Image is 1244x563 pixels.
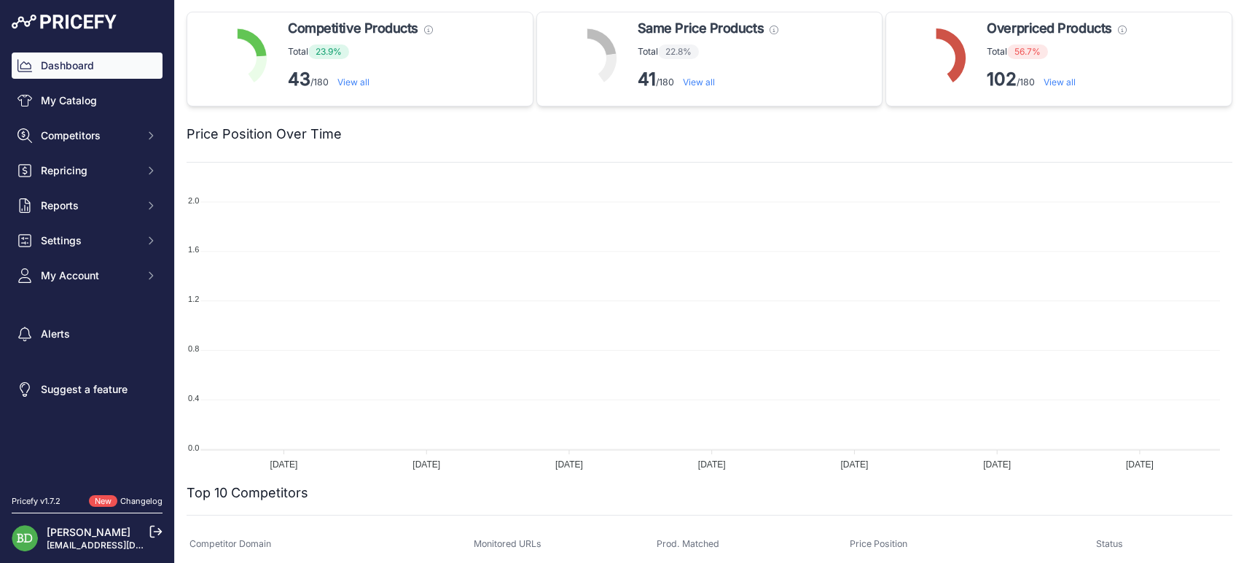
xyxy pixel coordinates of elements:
span: Competitor Domain [189,538,271,549]
p: Total [638,44,778,59]
tspan: 1.2 [188,295,199,303]
tspan: 2.0 [188,196,199,205]
span: Reports [41,198,136,213]
span: Price Position [850,538,907,549]
span: Same Price Products [638,18,764,39]
tspan: 0.0 [188,443,199,452]
tspan: [DATE] [841,459,869,470]
div: Pricefy v1.7.2 [12,495,60,508]
a: [PERSON_NAME] [47,526,130,538]
tspan: [DATE] [270,459,298,470]
span: 22.8% [658,44,699,59]
strong: 41 [638,69,656,90]
h2: Top 10 Competitors [187,483,308,503]
span: Repricing [41,163,136,178]
button: Repricing [12,158,163,184]
a: Dashboard [12,53,163,79]
span: Status [1096,538,1123,549]
strong: 102 [987,69,1017,90]
tspan: [DATE] [412,459,440,470]
a: View all [683,77,715,88]
button: Settings [12,228,163,254]
span: Settings [41,233,136,248]
p: /180 [288,68,433,91]
button: My Account [12,263,163,289]
span: New [89,495,117,508]
span: 23.9% [308,44,349,59]
a: My Catalog [12,88,163,114]
p: Total [288,44,433,59]
a: [EMAIL_ADDRESS][DOMAIN_NAME] [47,540,199,551]
tspan: 0.4 [188,394,199,403]
a: View all [1044,77,1076,88]
nav: Sidebar [12,53,163,478]
img: Pricefy Logo [12,15,117,29]
span: Competitive Products [288,18,418,39]
h2: Price Position Over Time [187,124,342,144]
tspan: 0.8 [188,344,199,353]
p: /180 [987,68,1126,91]
p: Total [987,44,1126,59]
a: Changelog [120,496,163,506]
span: Prod. Matched [657,538,719,549]
tspan: [DATE] [1126,459,1154,470]
tspan: [DATE] [983,459,1011,470]
p: /180 [638,68,778,91]
tspan: 1.6 [188,245,199,254]
span: 56.7% [1007,44,1048,59]
span: Competitors [41,128,136,143]
tspan: [DATE] [555,459,583,470]
span: Overpriced Products [987,18,1111,39]
a: Alerts [12,321,163,347]
a: Suggest a feature [12,376,163,403]
span: My Account [41,268,136,283]
button: Reports [12,193,163,219]
strong: 43 [288,69,310,90]
a: View all [337,77,369,88]
tspan: [DATE] [698,459,726,470]
button: Competitors [12,123,163,149]
span: Monitored URLs [474,538,541,549]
